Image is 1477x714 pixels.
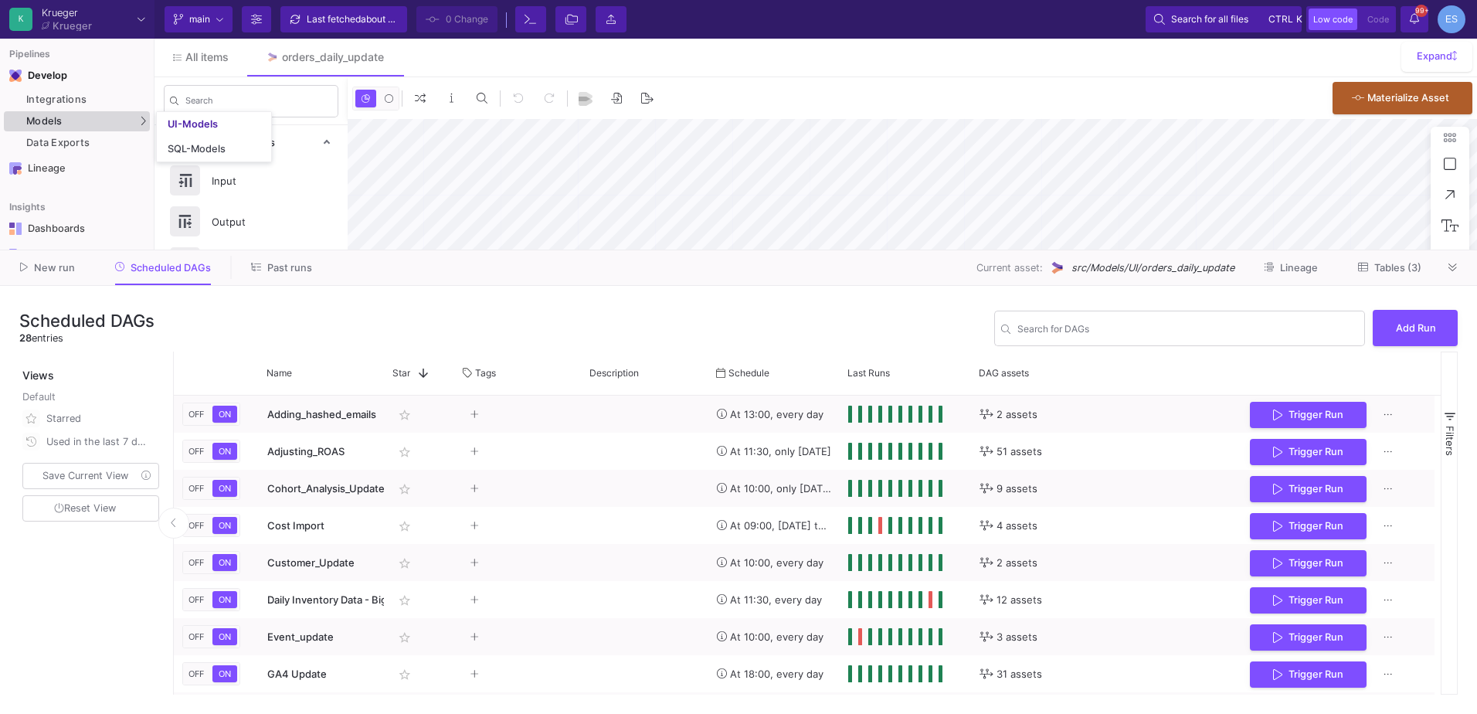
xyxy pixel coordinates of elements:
[1363,8,1394,30] button: Code
[266,51,279,64] img: Tab icon
[9,8,32,31] div: K
[97,256,230,280] button: Scheduled DAGs
[1289,557,1343,569] span: Trigger Run
[1438,5,1465,33] div: ES
[1289,594,1343,606] span: Trigger Run
[1289,446,1343,457] span: Trigger Run
[1415,5,1428,17] span: 99+
[396,443,414,461] mat-icon: star_border
[282,51,384,63] div: orders_daily_update
[1250,661,1367,688] button: Trigger Run
[997,545,1037,581] span: 2 assets
[9,223,22,235] img: Navigation icon
[19,311,154,331] h3: Scheduled DAGs
[185,628,207,645] button: OFF
[185,554,207,571] button: OFF
[42,470,128,481] span: Save Current View
[4,133,150,153] a: Data Exports
[9,249,22,261] img: Navigation icon
[1367,14,1389,25] span: Code
[216,594,234,605] span: ON
[847,367,890,379] span: Last Runs
[46,407,150,430] div: Starred
[154,201,348,242] button: Output
[2,256,93,280] button: New run
[216,668,234,679] span: ON
[157,137,271,161] a: SQL-Models
[168,118,218,131] div: UI-Models
[185,517,207,534] button: OFF
[1049,260,1065,276] img: UI Model
[4,90,150,110] a: Integrations
[34,262,75,274] span: New run
[396,628,414,647] mat-icon: star_border
[1433,5,1465,33] button: ES
[267,262,312,274] span: Past runs
[185,51,229,63] span: All items
[1374,262,1421,274] span: Tables (3)
[717,656,831,692] div: At 18:00, every day
[267,445,345,457] span: Adjusting_ROAS
[185,98,332,109] input: Search
[361,13,439,25] span: about 4 hours ago
[28,70,51,82] div: Develop
[212,517,237,534] button: ON
[1250,624,1367,651] button: Trigger Run
[1313,14,1353,25] span: Low code
[9,162,22,175] img: Navigation icon
[475,367,496,379] span: Tags
[9,70,22,82] img: Navigation icon
[202,210,309,233] div: Output
[216,483,234,494] span: ON
[997,656,1042,692] span: 31 assets
[185,483,207,494] span: OFF
[26,93,146,106] div: Integrations
[1296,10,1302,29] span: k
[54,502,116,514] span: Reset View
[1250,550,1367,577] button: Trigger Run
[396,665,414,684] mat-icon: star_border
[28,223,128,235] div: Dashboards
[1373,310,1458,346] button: Add Run
[1289,409,1343,420] span: Trigger Run
[396,554,414,573] mat-icon: star_border
[396,517,414,535] mat-icon: star_border
[185,591,207,608] button: OFF
[26,115,63,127] span: Models
[1289,631,1343,643] span: Trigger Run
[42,8,92,18] div: Krueger
[717,471,831,507] div: At 10:00, only [DATE]
[216,409,234,420] span: ON
[22,463,159,489] button: Save Current View
[267,631,334,643] span: Event_update
[22,389,162,407] div: Default
[174,655,1435,692] div: Press SPACE to select this row.
[174,433,1435,470] div: Press SPACE to select this row.
[1171,8,1248,31] span: Search for all files
[154,160,348,201] button: Input
[1268,10,1293,29] span: ctrl
[131,262,211,274] span: Scheduled DAGs
[19,430,162,454] button: Used in the last 7 days
[185,443,207,460] button: OFF
[168,143,226,155] div: SQL-Models
[267,556,355,569] span: Customer_Update
[216,446,234,457] span: ON
[396,480,414,498] mat-icon: star_border
[267,593,416,606] span: Daily Inventory Data - BigQuery
[212,591,237,608] button: ON
[1396,322,1436,334] span: Add Run
[1264,10,1293,29] button: ctrlk
[212,554,237,571] button: ON
[976,260,1043,275] span: Current asset:
[267,668,327,680] span: GA4 Update
[1339,256,1440,280] button: Tables (3)
[4,156,150,181] a: Navigation iconLineage
[267,367,292,379] span: Name
[4,216,150,241] a: Navigation iconDashboards
[717,508,831,544] div: At 09:00, [DATE] through [DATE]
[185,668,207,679] span: OFF
[212,665,237,682] button: ON
[280,6,407,32] button: Last fetchedabout 4 hours ago
[22,495,159,522] button: Reset View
